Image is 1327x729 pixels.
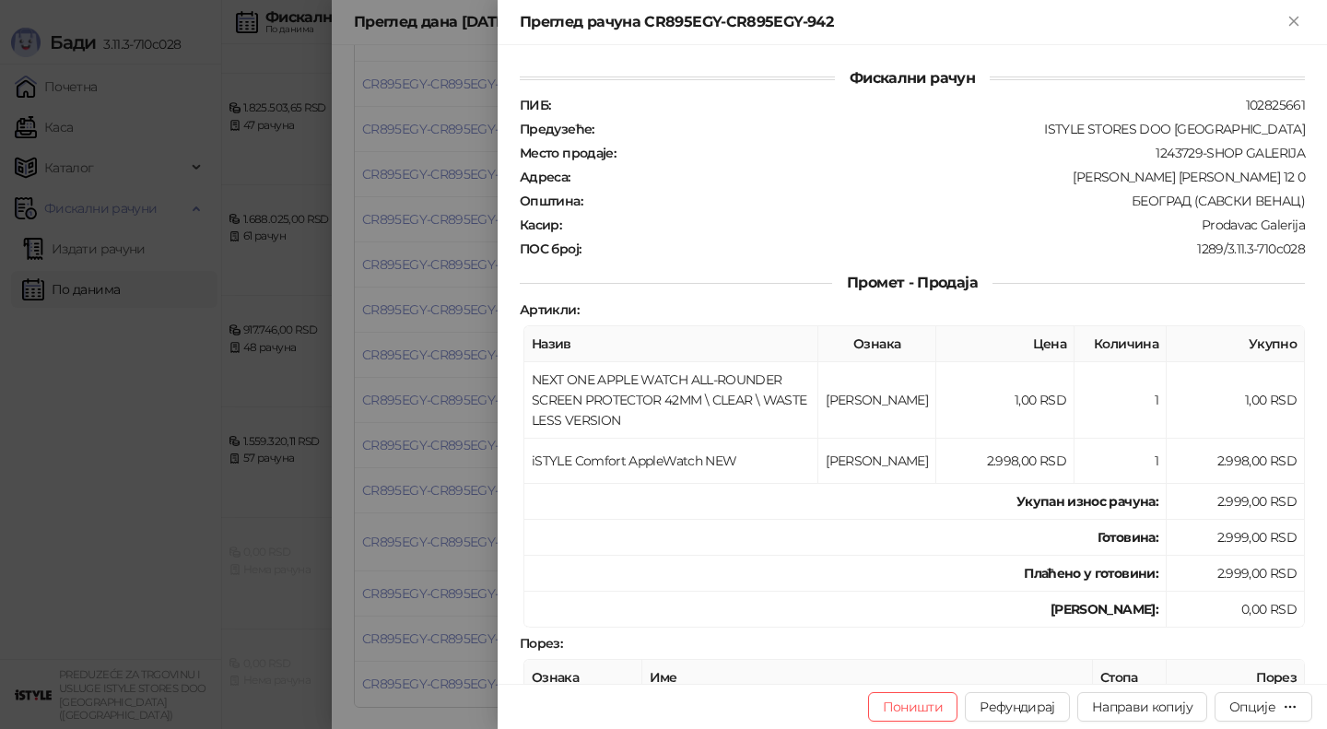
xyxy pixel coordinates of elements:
[642,660,1093,696] th: Име
[520,169,570,185] strong: Адреса :
[563,217,1307,233] div: Prodavac Galerija
[520,301,579,318] strong: Артикли :
[868,692,958,722] button: Поништи
[1167,592,1305,628] td: 0,00 RSD
[1051,601,1158,617] strong: [PERSON_NAME]:
[520,217,561,233] strong: Касир :
[524,439,818,484] td: iSTYLE Comfort AppleWatch NEW
[818,362,936,439] td: [PERSON_NAME]
[1075,362,1167,439] td: 1
[584,193,1307,209] div: БЕОГРАД (САВСКИ ВЕНАЦ)
[835,69,990,87] span: Фискални рачун
[1167,556,1305,592] td: 2.999,00 RSD
[1024,565,1158,582] strong: Плаћено у готовини:
[1229,699,1275,715] div: Опције
[1075,326,1167,362] th: Количина
[617,145,1307,161] div: 1243729-SHOP GALERIJA
[520,97,550,113] strong: ПИБ :
[1075,439,1167,484] td: 1
[596,121,1307,137] div: ISTYLE STORES DOO [GEOGRAPHIC_DATA]
[552,97,1307,113] div: 102825661
[582,241,1307,257] div: 1289/3.11.3-710c028
[936,326,1075,362] th: Цена
[1092,699,1192,715] span: Направи копију
[520,635,562,652] strong: Порез :
[1093,660,1167,696] th: Стопа
[818,439,936,484] td: [PERSON_NAME]
[1167,484,1305,520] td: 2.999,00 RSD
[1098,529,1158,546] strong: Готовина :
[524,660,642,696] th: Ознака
[1283,11,1305,33] button: Close
[1167,362,1305,439] td: 1,00 RSD
[520,145,616,161] strong: Место продаје :
[1167,660,1305,696] th: Порез
[832,274,992,291] span: Промет - Продаја
[1077,692,1207,722] button: Направи копију
[965,692,1070,722] button: Рефундирај
[1016,493,1158,510] strong: Укупан износ рачуна :
[572,169,1307,185] div: [PERSON_NAME] [PERSON_NAME] 12 0
[524,362,818,439] td: NEXT ONE APPLE WATCH ALL-ROUNDER SCREEN PROTECTOR 42MM \ CLEAR \ WASTE LESS VERSION
[1215,692,1312,722] button: Опције
[520,241,581,257] strong: ПОС број :
[1167,326,1305,362] th: Укупно
[1167,439,1305,484] td: 2.998,00 RSD
[936,362,1075,439] td: 1,00 RSD
[936,439,1075,484] td: 2.998,00 RSD
[524,326,818,362] th: Назив
[818,326,936,362] th: Ознака
[1167,520,1305,556] td: 2.999,00 RSD
[520,121,594,137] strong: Предузеће :
[520,11,1283,33] div: Преглед рачуна CR895EGY-CR895EGY-942
[520,193,582,209] strong: Општина :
